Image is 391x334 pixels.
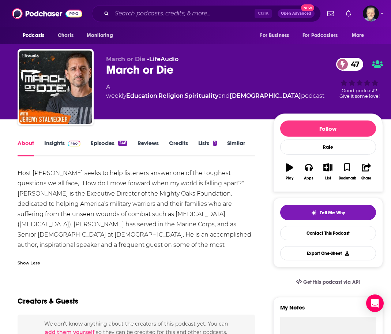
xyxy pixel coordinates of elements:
span: and [218,92,230,99]
button: Export One-Sheet [280,246,376,260]
span: Podcasts [23,30,44,41]
button: Bookmark [338,159,357,185]
span: More [352,30,364,41]
span: March or Die [106,56,145,63]
button: Play [280,159,299,185]
span: Charts [58,30,74,41]
div: Open Intercom Messenger [366,294,384,312]
img: Podchaser - Follow, Share and Rate Podcasts [12,7,82,21]
span: New [301,4,314,11]
a: About [18,140,34,156]
div: Rate [280,140,376,155]
div: Host [PERSON_NAME] seeks to help listeners answer one of the toughest questions we all face, "How... [18,168,255,260]
span: Get this podcast via API [303,279,360,285]
a: InsightsPodchaser Pro [44,140,80,156]
a: Charts [53,29,78,42]
div: 1 [213,141,217,146]
span: Good podcast? Give it some love! [339,88,380,99]
button: open menu [82,29,122,42]
button: open menu [255,29,298,42]
a: LifeAudio [149,56,178,63]
input: Search podcasts, credits, & more... [112,8,255,19]
span: , [184,92,185,99]
button: List [318,159,337,185]
a: Religion [158,92,184,99]
span: 47 [343,58,363,71]
span: Ctrl K [255,9,272,18]
a: Show notifications dropdown [324,7,337,20]
div: Play [286,176,293,181]
div: 47Good podcast? Give it some love! [336,56,383,101]
a: Contact This Podcast [280,226,376,240]
span: Monitoring [87,30,113,41]
button: Share [357,159,376,185]
button: Apps [299,159,318,185]
span: , [157,92,158,99]
button: Open AdvancedNew [278,9,315,18]
a: Lists1 [198,140,217,156]
a: 47 [336,58,363,71]
button: tell me why sparkleTell Me Why [280,205,376,220]
a: Spirituality [185,92,218,99]
span: • [147,56,178,63]
a: Similar [227,140,245,156]
div: Apps [304,176,313,181]
div: Bookmark [339,176,356,181]
h2: Creators & Guests [18,297,78,306]
img: tell me why sparkle [311,210,317,216]
a: Credits [169,140,188,156]
div: A weekly podcast [106,83,324,100]
img: March or Die [19,51,92,124]
div: 246 [118,141,127,146]
label: My Notes [280,304,376,317]
span: For Business [260,30,289,41]
a: Education [126,92,157,99]
span: For Podcasters [302,30,338,41]
div: List [325,176,331,181]
span: Tell Me Why [320,210,345,216]
button: Follow [280,120,376,137]
button: open menu [18,29,54,42]
div: Share [361,176,371,181]
button: Show profile menu [363,5,379,22]
a: Show notifications dropdown [343,7,354,20]
a: Get this podcast via API [290,273,366,291]
a: Episodes246 [91,140,127,156]
div: Search podcasts, credits, & more... [92,5,321,22]
a: [DEMOGRAPHIC_DATA] [230,92,301,99]
a: Reviews [138,140,159,156]
img: Podchaser Pro [68,141,80,146]
span: Open Advanced [281,12,311,15]
button: open menu [347,29,373,42]
img: User Profile [363,5,379,22]
span: Logged in as JonesLiterary [363,5,379,22]
button: open menu [298,29,348,42]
